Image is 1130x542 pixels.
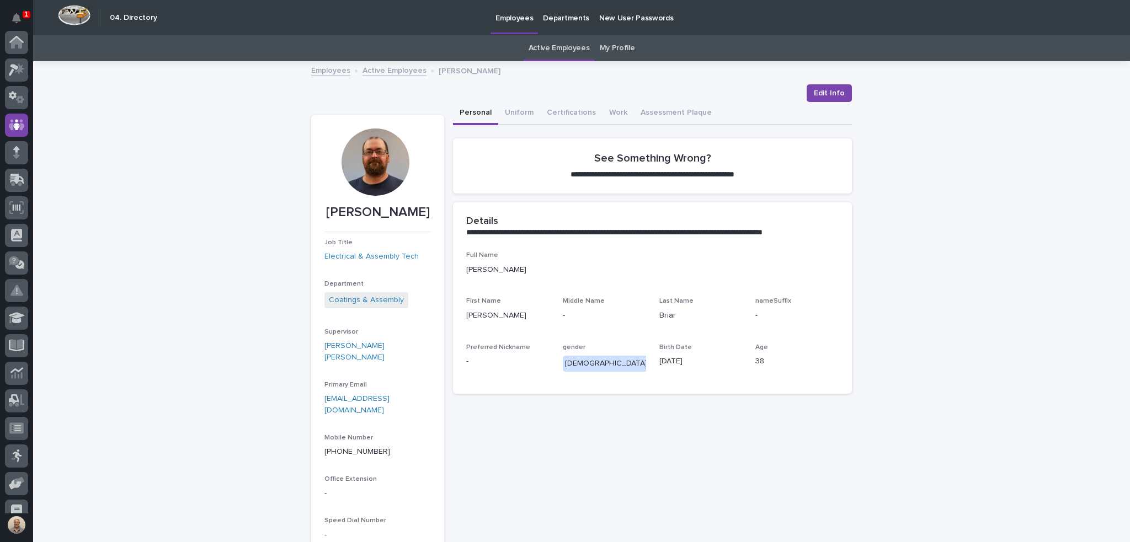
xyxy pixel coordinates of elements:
[529,35,590,61] a: Active Employees
[311,63,350,76] a: Employees
[324,488,431,500] p: -
[600,35,635,61] a: My Profile
[24,10,28,18] p: 1
[329,294,404,306] a: Coatings & Assembly
[324,517,386,524] span: Speed Dial Number
[5,7,28,30] button: Notifications
[324,476,377,482] span: Office Extension
[659,344,692,351] span: Birth Date
[453,102,498,125] button: Personal
[563,344,585,351] span: gender
[324,205,431,221] p: [PERSON_NAME]
[14,13,28,31] div: Notifications1
[324,239,353,246] span: Job Title
[659,356,743,367] p: [DATE]
[324,340,431,363] a: [PERSON_NAME] [PERSON_NAME]
[58,5,90,25] img: Workspace Logo
[110,13,157,23] h2: 04. Directory
[466,264,839,276] p: [PERSON_NAME]
[324,382,367,388] span: Primary Email
[755,356,839,367] p: 38
[540,102,603,125] button: Certifications
[563,356,649,372] div: [DEMOGRAPHIC_DATA]
[755,344,768,351] span: Age
[363,63,427,76] a: Active Employees
[659,298,694,304] span: Last Name
[466,310,550,321] p: [PERSON_NAME]
[563,298,605,304] span: Middle Name
[755,298,791,304] span: nameSuffix
[498,102,540,125] button: Uniform
[324,281,364,287] span: Department
[324,434,373,441] span: Mobile Number
[563,310,646,321] p: -
[634,102,718,125] button: Assessment Plaque
[466,344,530,351] span: Preferred Nickname
[755,310,839,321] p: -
[814,88,845,99] span: Edit Info
[603,102,634,125] button: Work
[324,395,390,414] a: [EMAIL_ADDRESS][DOMAIN_NAME]
[324,529,431,541] p: -
[324,448,390,455] a: [PHONE_NUMBER]
[466,298,501,304] span: First Name
[594,152,711,165] h2: See Something Wrong?
[466,252,498,259] span: Full Name
[466,216,498,228] h2: Details
[5,513,28,536] button: users-avatar
[659,310,743,321] p: Briar
[324,329,358,335] span: Supervisor
[466,356,550,367] p: -
[439,64,500,76] p: [PERSON_NAME]
[324,251,419,262] a: Electrical & Assembly Tech
[807,84,852,102] button: Edit Info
